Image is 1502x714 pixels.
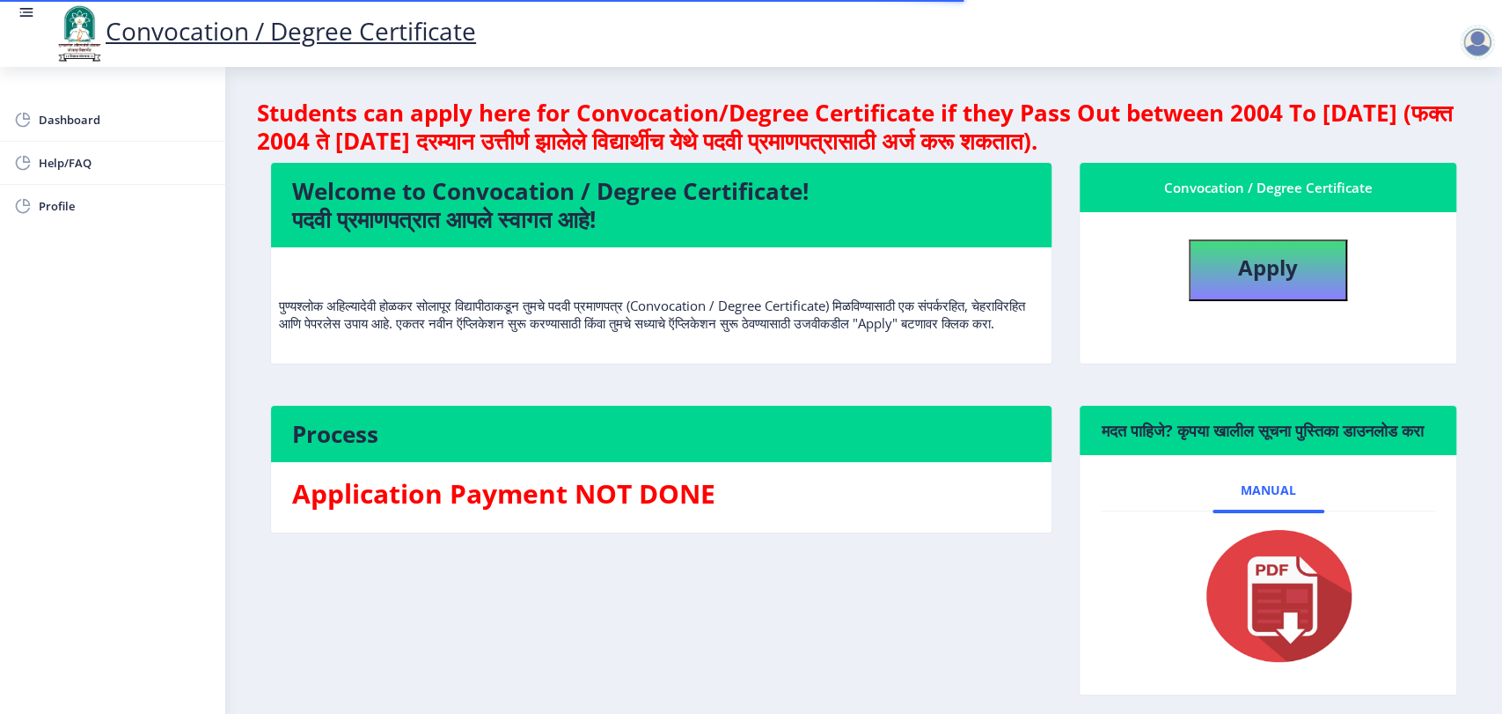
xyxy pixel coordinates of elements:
[292,177,1030,233] h4: Welcome to Convocation / Degree Certificate! पदवी प्रमाणपत्रात आपले स्वागत आहे!
[1101,420,1435,441] h6: मदत पाहिजे? कृपया खालील सूचना पुस्तिका डाउनलोड करा
[1238,253,1298,282] b: Apply
[1241,483,1296,497] span: Manual
[39,109,211,130] span: Dashboard
[1213,469,1324,512] a: Manual
[39,152,211,173] span: Help/FAQ
[279,261,1044,332] p: पुण्यश्लोक अहिल्यादेवी होळकर सोलापूर विद्यापीठाकडून तुमचे पदवी प्रमाणपत्र (Convocation / Degree C...
[1189,239,1347,301] button: Apply
[1101,177,1435,198] div: Convocation / Degree Certificate
[53,14,476,48] a: Convocation / Degree Certificate
[39,195,211,217] span: Profile
[1180,526,1356,666] img: pdf.png
[292,420,1030,448] h4: Process
[53,4,106,63] img: logo
[292,476,1030,512] h3: Application Payment NOT DONE
[257,99,1470,155] h4: Students can apply here for Convocation/Degree Certificate if they Pass Out between 2004 To [DATE...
